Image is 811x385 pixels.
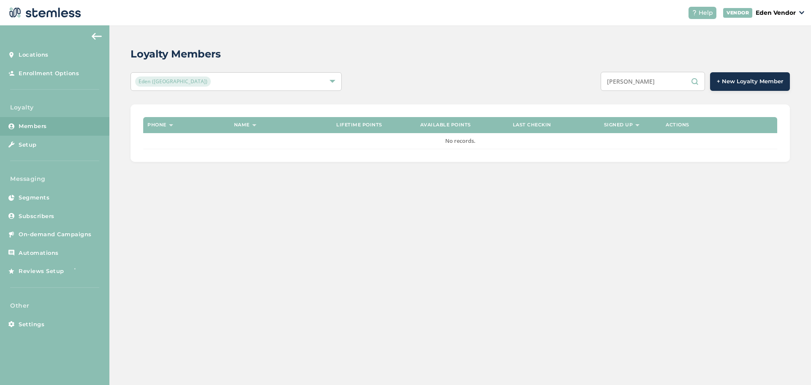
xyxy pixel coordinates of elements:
img: icon-arrow-back-accent-c549486e.svg [92,33,102,40]
span: Automations [19,249,59,257]
label: Name [234,122,250,128]
button: + New Loyalty Member [710,72,790,91]
span: Enrollment Options [19,69,79,78]
img: glitter-stars-b7820f95.gif [71,263,87,280]
span: + New Loyalty Member [717,77,783,86]
p: Eden Vendor [756,8,796,17]
img: icon-help-white-03924b79.svg [692,10,697,15]
div: VENDOR [723,8,752,18]
label: Available points [420,122,471,128]
span: Segments [19,194,49,202]
label: Lifetime points [336,122,382,128]
h2: Loyalty Members [131,46,221,62]
iframe: Chat Widget [769,344,811,385]
img: icon-sort-1e1d7615.svg [169,124,173,126]
label: Phone [147,122,166,128]
th: Actions [661,117,777,133]
span: Members [19,122,47,131]
img: icon-sort-1e1d7615.svg [635,124,640,126]
label: Last checkin [513,122,551,128]
span: Reviews Setup [19,267,64,276]
span: Locations [19,51,49,59]
span: Settings [19,320,44,329]
input: Search [601,72,705,91]
span: Help [699,8,713,17]
span: Setup [19,141,37,149]
span: Eden ([GEOGRAPHIC_DATA]) [135,76,211,87]
span: Subscribers [19,212,54,221]
span: No records. [445,137,476,145]
img: logo-dark-0685b13c.svg [7,4,81,21]
img: icon_down-arrow-small-66adaf34.svg [799,11,804,14]
span: On-demand Campaigns [19,230,92,239]
img: icon-sort-1e1d7615.svg [252,124,256,126]
label: Signed up [604,122,633,128]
